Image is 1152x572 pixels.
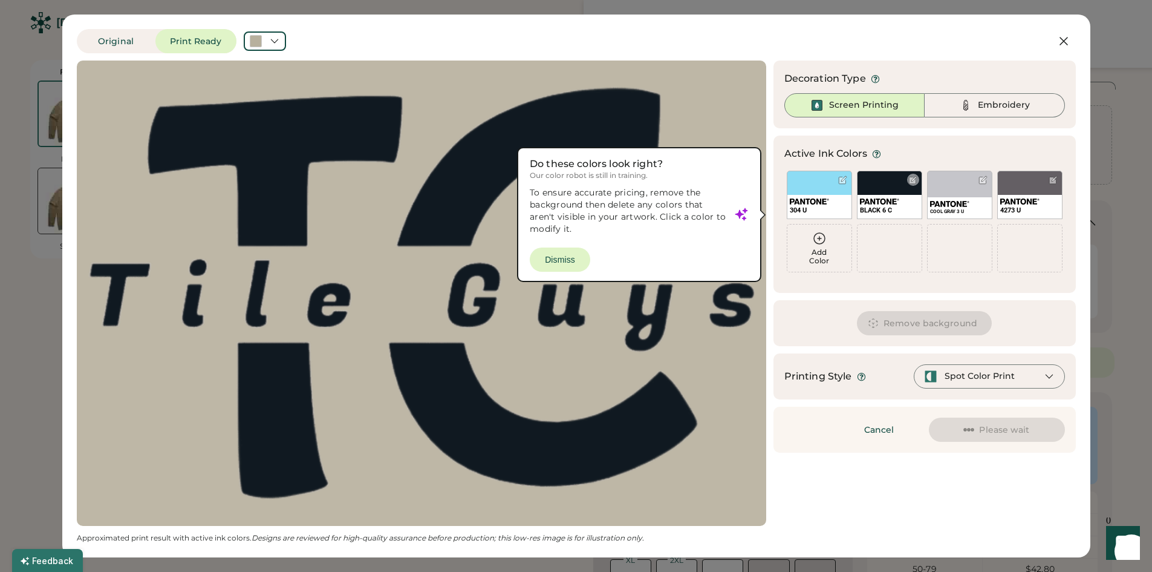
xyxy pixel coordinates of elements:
div: Add Color [787,248,851,265]
iframe: Front Chat [1095,518,1147,570]
img: 1024px-Pantone_logo.svg.png [860,199,899,205]
div: Approximated print result with active ink colors. [77,533,766,543]
img: 1024px-Pantone_logo.svg.png [1000,199,1040,205]
img: spot-color-green.svg [924,370,937,383]
em: Designs are reviewed for high-quality assurance before production; this low-res image is for illu... [252,533,644,542]
div: Decoration Type [784,71,866,86]
div: Screen Printing [829,99,899,111]
div: 304 U [790,206,849,215]
div: Spot Color Print [945,370,1015,383]
div: COOL GRAY 3 U [930,208,989,215]
button: Original [77,29,155,53]
div: Embroidery [978,99,1030,111]
img: 1024px-Pantone_logo.svg.png [930,201,969,207]
img: 1024px-Pantone_logo.svg.png [790,199,829,205]
button: Remove background [857,311,992,335]
div: Active Ink Colors [784,146,868,161]
div: Printing Style [784,369,852,384]
div: BLACK 6 C [860,206,919,215]
img: Thread%20-%20Unselected.svg [958,98,973,113]
button: Please wait [929,418,1065,442]
div: 4273 U [1000,206,1059,215]
button: Cancel [837,418,922,442]
button: Print Ready [155,29,236,53]
img: Ink%20-%20Selected.svg [810,98,824,113]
